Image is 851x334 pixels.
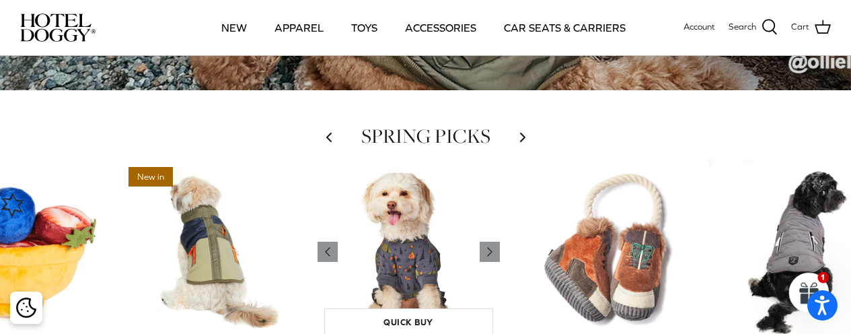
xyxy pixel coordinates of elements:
a: APPAREL [262,5,336,51]
a: Cart [791,19,831,36]
div: Cookie policy [10,292,42,324]
span: Account [683,22,715,32]
button: Cookie policy [14,296,38,320]
a: Previous [480,242,500,262]
a: CAR SEATS & CARRIERS [492,5,638,51]
a: NEW [209,5,259,51]
a: Previous [318,242,338,262]
span: 15% off [324,167,372,187]
img: hoteldoggycom [20,13,96,42]
a: Account [683,20,715,34]
span: 15% off [520,167,568,187]
div: Primary navigation [200,5,647,51]
span: New in [128,167,173,187]
a: ACCESSORIES [393,5,488,51]
span: 20% off [715,167,763,187]
span: Search [729,20,756,34]
a: TOYS [339,5,390,51]
a: SPRING PICKS [361,123,490,149]
span: Cart [791,20,809,34]
img: Cookie policy [16,298,36,318]
a: Search [729,19,778,36]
